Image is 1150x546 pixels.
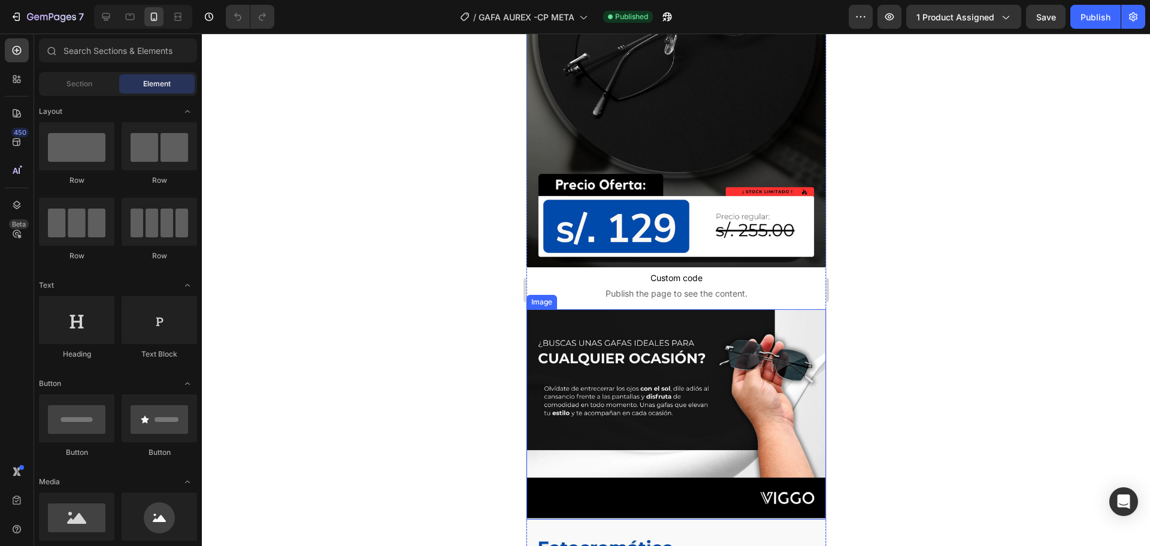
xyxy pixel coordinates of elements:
[39,175,114,186] div: Row
[11,128,29,137] div: 450
[122,349,197,360] div: Text Block
[1070,5,1121,29] button: Publish
[526,34,826,546] iframe: Design area
[39,251,114,261] div: Row
[39,476,60,487] span: Media
[39,447,114,458] div: Button
[916,11,994,23] span: 1 product assigned
[615,11,648,22] span: Published
[39,349,114,360] div: Heading
[39,280,54,291] span: Text
[39,106,62,117] span: Layout
[178,374,197,393] span: Toggle open
[1026,5,1066,29] button: Save
[178,472,197,491] span: Toggle open
[473,11,476,23] span: /
[1109,487,1138,516] div: Open Intercom Messenger
[122,251,197,261] div: Row
[66,79,92,89] span: Section
[143,79,171,89] span: Element
[122,447,197,458] div: Button
[39,378,61,389] span: Button
[1036,12,1056,22] span: Save
[122,175,197,186] div: Row
[39,38,197,62] input: Search Sections & Elements
[5,5,89,29] button: 7
[906,5,1021,29] button: 1 product assigned
[178,102,197,121] span: Toggle open
[9,219,29,229] div: Beta
[1081,11,1110,23] div: Publish
[479,11,574,23] span: GAFA AUREX -CP META
[78,10,84,24] p: 7
[178,276,197,295] span: Toggle open
[226,5,274,29] div: Undo/Redo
